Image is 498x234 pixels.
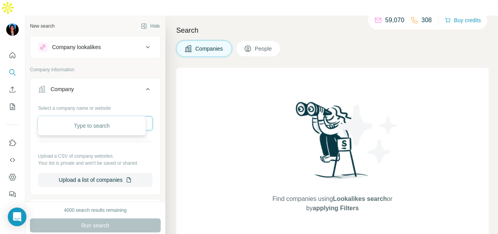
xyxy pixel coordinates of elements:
button: Feedback [6,187,19,201]
button: Company [30,80,160,102]
img: Surfe Illustration - Stars [333,99,403,169]
div: Open Intercom Messenger [8,208,26,226]
button: Enrich CSV [6,83,19,97]
p: Company information [30,66,161,73]
button: Upload a list of companies [38,173,153,187]
div: Company lookalikes [52,43,101,51]
button: Company lookalikes [30,38,160,56]
button: Buy credits [445,15,481,26]
button: Hide [135,20,165,32]
button: Search [6,65,19,79]
img: Surfe Illustration - Woman searching with binoculars [292,100,373,186]
h4: Search [176,25,489,36]
button: Quick start [6,48,19,62]
button: Use Surfe API [6,153,19,167]
div: Company [51,85,74,93]
button: Industry [30,201,160,220]
div: New search [30,23,54,30]
button: Dashboard [6,170,19,184]
span: Find companies using or by [270,194,395,213]
button: My lists [6,100,19,114]
div: 4000 search results remaining [64,207,127,214]
span: Companies [195,45,224,53]
div: Select a company name or website [38,102,153,112]
p: 308 [421,16,432,25]
p: Upload a CSV of company websites. [38,153,153,160]
div: Type to search [40,118,144,134]
span: applying Filters [313,205,359,211]
button: Use Surfe on LinkedIn [6,136,19,150]
img: Avatar [6,23,19,36]
p: 59,070 [385,16,404,25]
span: Lookalikes search [333,195,387,202]
span: People [255,45,273,53]
p: Your list is private and won't be saved or shared. [38,160,153,167]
